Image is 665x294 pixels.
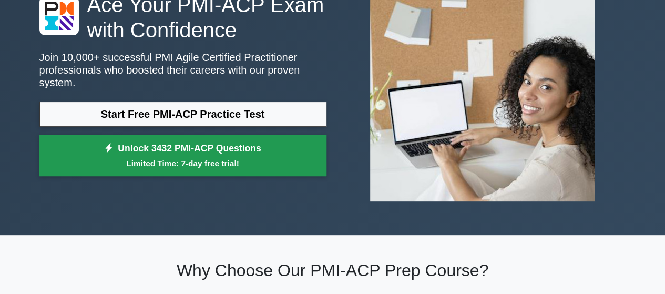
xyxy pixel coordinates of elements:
[39,135,326,177] a: Unlock 3432 PMI-ACP QuestionsLimited Time: 7-day free trial!
[39,102,326,127] a: Start Free PMI-ACP Practice Test
[39,51,326,89] p: Join 10,000+ successful PMI Agile Certified Practitioner professionals who boosted their careers ...
[53,157,313,169] small: Limited Time: 7-day free trial!
[39,260,626,280] h2: Why Choose Our PMI-ACP Prep Course?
